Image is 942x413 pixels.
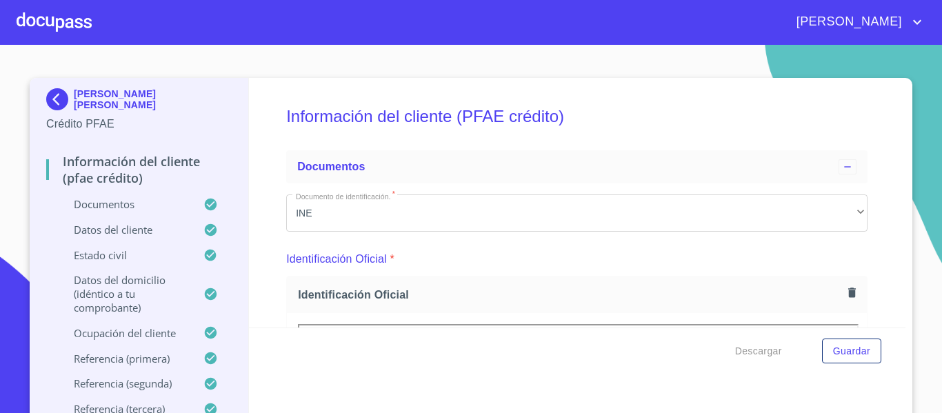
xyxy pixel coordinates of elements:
p: Datos del domicilio (idéntico a tu comprobante) [46,273,203,314]
div: [PERSON_NAME] [PERSON_NAME] [46,88,232,116]
button: Guardar [822,339,881,364]
button: Descargar [730,339,788,364]
p: Referencia (segunda) [46,376,203,390]
span: Guardar [833,343,870,360]
span: Descargar [735,343,782,360]
p: Datos del cliente [46,223,203,236]
div: INE [286,194,868,232]
p: Información del cliente (PFAE crédito) [46,153,232,186]
p: Estado Civil [46,248,203,262]
p: Documentos [46,197,203,211]
h5: Información del cliente (PFAE crédito) [286,88,868,145]
p: Ocupación del Cliente [46,326,203,340]
span: Documentos [297,161,365,172]
p: Referencia (primera) [46,352,203,365]
div: Documentos [286,150,868,183]
p: [PERSON_NAME] [PERSON_NAME] [74,88,232,110]
p: Crédito PFAE [46,116,232,132]
img: Docupass spot blue [46,88,74,110]
button: account of current user [786,11,925,33]
span: [PERSON_NAME] [786,11,909,33]
p: Identificación Oficial [286,251,387,268]
span: Identificación Oficial [298,288,843,302]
